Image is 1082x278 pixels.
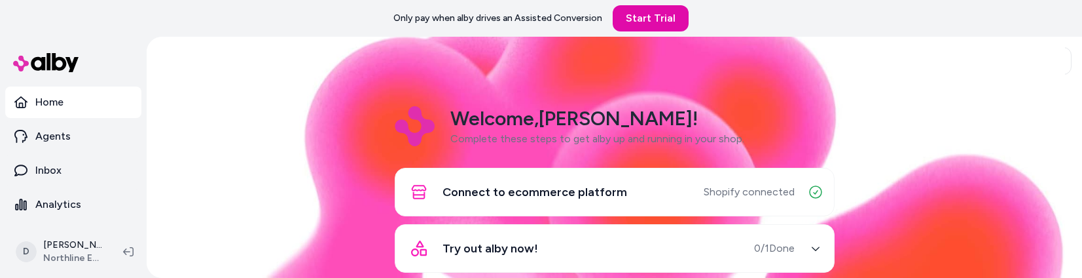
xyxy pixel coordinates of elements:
[5,189,141,220] a: Analytics
[442,239,538,258] span: Try out alby now!
[43,239,102,252] p: [PERSON_NAME]
[5,87,141,118] a: Home
[704,184,795,200] span: Shopify connected
[5,155,141,186] a: Inbox
[613,5,689,31] a: Start Trial
[13,53,79,72] img: alby Logo
[5,121,141,152] a: Agents
[35,129,71,144] p: Agents
[35,94,63,110] p: Home
[8,231,113,273] button: D[PERSON_NAME]Northline Express
[43,252,102,265] span: Northline Express
[450,106,744,131] h2: Welcome, [PERSON_NAME] !
[403,176,826,208] button: Connect to ecommerce platformShopify connected
[35,197,81,212] p: Analytics
[403,233,826,264] button: Try out alby now!0/1Done
[450,132,744,145] span: Complete these steps to get alby up and running in your shop.
[754,241,795,256] span: 0 / 1 Done
[442,183,627,201] span: Connect to ecommerce platform
[16,241,37,262] span: D
[395,106,435,146] img: Logo
[393,12,602,25] p: Only pay when alby drives an Assisted Conversion
[35,163,62,178] p: Inbox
